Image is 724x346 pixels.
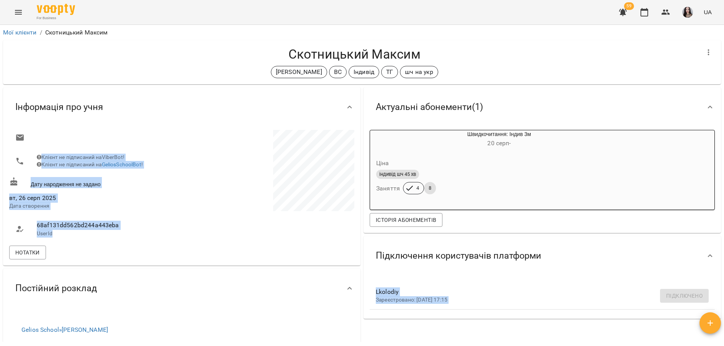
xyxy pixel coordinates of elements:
span: Історія абонементів [376,215,436,225]
button: Menu [9,3,28,21]
a: Мої клієнти [3,29,37,36]
h6: Заняття [376,183,400,194]
span: Нотатки [15,248,40,257]
p: ТГ [386,67,393,77]
h6: Ціна [376,158,389,169]
h4: Скотницький Максим [9,46,699,62]
div: ВС [329,66,347,78]
div: [PERSON_NAME] [271,66,327,78]
button: Історія абонементів [370,213,442,227]
span: Актуальні абонементи ( 1 ) [376,101,483,113]
div: Постійний розклад [3,269,360,308]
p: Індивід [354,67,374,77]
button: UA [701,5,715,19]
p: UserId [37,230,174,238]
span: For Business [37,16,75,21]
div: Інформація про учня [3,87,360,127]
nav: breadcrumb [3,28,721,37]
span: Інформація про учня [15,101,103,113]
div: ТГ [381,66,398,78]
p: Скотницький Максим [45,28,108,37]
p: ВС [334,67,342,77]
span: 59 [624,2,634,10]
span: вт, 26 серп 2025 [9,193,180,203]
p: Зареєстровано: [DATE] 17:15 [376,296,696,304]
img: 23d2127efeede578f11da5c146792859.jpg [682,7,693,18]
div: Актуальні абонементи(1) [364,87,721,127]
span: Клієнт не підписаний на ViberBot! [37,154,124,160]
span: UA [704,8,712,16]
a: GeliosSchoolBot [102,161,141,167]
span: Клієнт не підписаний на ! [37,161,143,167]
div: шч на укр [400,66,438,78]
div: Дату народження не задано [8,175,182,190]
div: Підключення користувачів платформи [364,236,721,275]
span: Постійний розклад [15,282,97,294]
span: 8 [424,185,436,192]
li: / [40,28,42,37]
span: 20 серп - [487,139,511,147]
span: індивід шч 45 хв [376,171,419,178]
button: Швидкочитання: Індив 3м20 серп- Цінаіндивід шч 45 хвЗаняття48 [370,130,591,203]
p: [PERSON_NAME] [276,67,322,77]
p: Дата створення [9,202,180,210]
span: Lkolodiy [376,287,696,297]
span: 68af131dd562bd244a443eba [37,221,174,230]
div: Індивід [349,66,379,78]
span: 4 [412,185,424,192]
div: Швидкочитання: Індив 3м [407,130,591,149]
a: Gelios School»[PERSON_NAME] [21,326,108,333]
img: Voopty Logo [37,4,75,15]
div: Швидкочитання: Індив 3м [370,130,407,149]
p: шч на укр [405,67,433,77]
button: Нотатки [9,246,46,259]
span: Підключення користувачів платформи [376,250,541,262]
